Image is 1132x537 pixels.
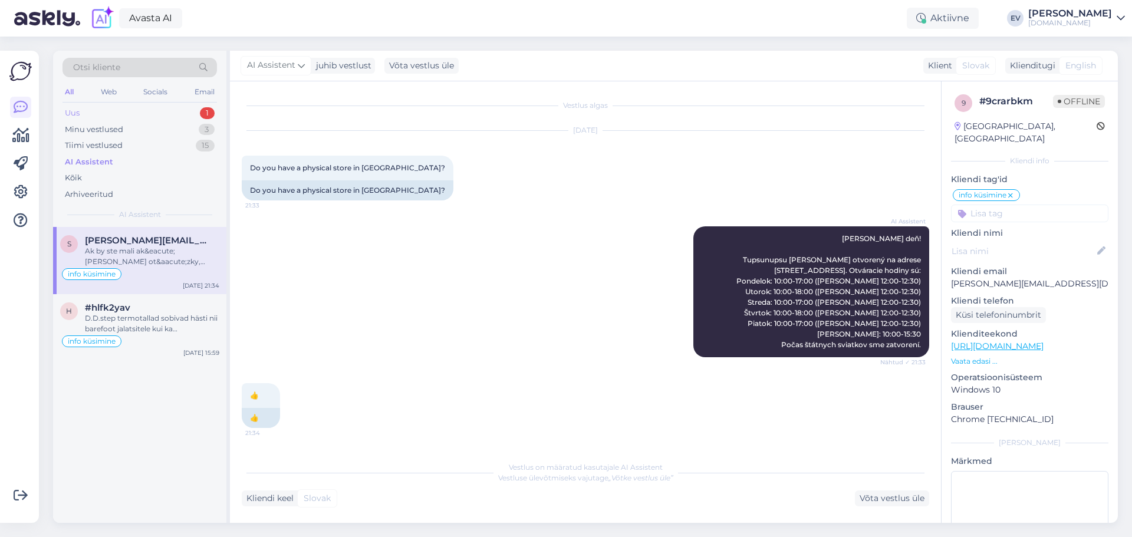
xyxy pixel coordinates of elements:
[951,455,1108,467] p: Märkmed
[245,201,289,210] span: 21:33
[1028,9,1125,28] a: [PERSON_NAME][DOMAIN_NAME]
[923,60,952,72] div: Klient
[85,235,208,246] span: silvia.boriova@gmail.com
[962,98,966,107] span: 9
[250,391,259,400] span: 👍
[951,227,1108,239] p: Kliendi nimi
[247,59,295,72] span: AI Assistent
[192,84,217,100] div: Email
[907,8,979,29] div: Aktiivne
[955,120,1097,145] div: [GEOGRAPHIC_DATA], [GEOGRAPHIC_DATA]
[951,295,1108,307] p: Kliendi telefon
[855,490,929,506] div: Võta vestlus üle
[199,124,215,136] div: 3
[1007,10,1024,27] div: EV
[65,172,82,184] div: Kõik
[951,173,1108,186] p: Kliendi tag'id
[119,209,161,220] span: AI Assistent
[951,265,1108,278] p: Kliendi email
[66,307,72,315] span: h
[183,281,219,290] div: [DATE] 21:34
[951,413,1108,426] p: Chrome [TECHNICAL_ID]
[67,239,71,248] span: s
[1005,60,1055,72] div: Klienditugi
[242,180,453,200] div: Do you have a physical store in [GEOGRAPHIC_DATA]?
[881,217,926,226] span: AI Assistent
[951,384,1108,396] p: Windows 10
[384,58,459,74] div: Võta vestlus üle
[242,492,294,505] div: Kliendi keel
[119,8,182,28] a: Avasta AI
[90,6,114,31] img: explore-ai
[880,358,926,367] span: Nähtud ✓ 21:33
[85,302,130,313] span: #hlfk2yav
[1065,60,1096,72] span: English
[65,140,123,151] div: Tiimi vestlused
[65,189,113,200] div: Arhiveeritud
[311,60,371,72] div: juhib vestlust
[9,60,32,83] img: Askly Logo
[65,107,80,119] div: Uus
[951,401,1108,413] p: Brauser
[608,473,673,482] i: „Võtke vestlus üle”
[242,408,280,428] div: 👍
[962,60,989,72] span: Slovak
[250,163,445,172] span: Do you have a physical store in [GEOGRAPHIC_DATA]?
[304,492,331,505] span: Slovak
[85,313,219,334] div: D.D.step termotallad sobivad hästi nii barefoot jalatsitele kui ka tavajalatsitele. D.D.step sise...
[68,338,116,345] span: info küsimine
[98,84,119,100] div: Web
[951,307,1046,323] div: Küsi telefoninumbrit
[73,61,120,74] span: Otsi kliente
[141,84,170,100] div: Socials
[498,473,673,482] span: Vestluse ülevõtmiseks vajutage
[62,84,76,100] div: All
[242,100,929,111] div: Vestlus algas
[1053,95,1105,108] span: Offline
[200,107,215,119] div: 1
[196,140,215,151] div: 15
[183,348,219,357] div: [DATE] 15:59
[509,463,663,472] span: Vestlus on määratud kasutajale AI Assistent
[245,429,289,437] span: 21:34
[85,246,219,267] div: Ak by ste mali ak&eacute;[PERSON_NAME] ot&aacute;zky, [PERSON_NAME];[PERSON_NAME] sa op&yacute;tať.
[952,245,1095,258] input: Lisa nimi
[951,356,1108,367] p: Vaata edasi ...
[68,271,116,278] span: info küsimine
[951,371,1108,384] p: Operatsioonisüsteem
[65,124,123,136] div: Minu vestlused
[951,156,1108,166] div: Kliendi info
[242,125,929,136] div: [DATE]
[65,156,113,168] div: AI Assistent
[951,437,1108,448] div: [PERSON_NAME]
[979,94,1053,108] div: # 9crarbkm
[951,205,1108,222] input: Lisa tag
[951,278,1108,290] p: [PERSON_NAME][EMAIL_ADDRESS][DOMAIN_NAME]
[951,341,1044,351] a: [URL][DOMAIN_NAME]
[736,234,923,349] span: [PERSON_NAME] deň! Tupsunupsu [PERSON_NAME] otvorený na adrese [STREET_ADDRESS]. Otváracie hodiny...
[951,328,1108,340] p: Klienditeekond
[1028,18,1112,28] div: [DOMAIN_NAME]
[959,192,1006,199] span: info küsimine
[1028,9,1112,18] div: [PERSON_NAME]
